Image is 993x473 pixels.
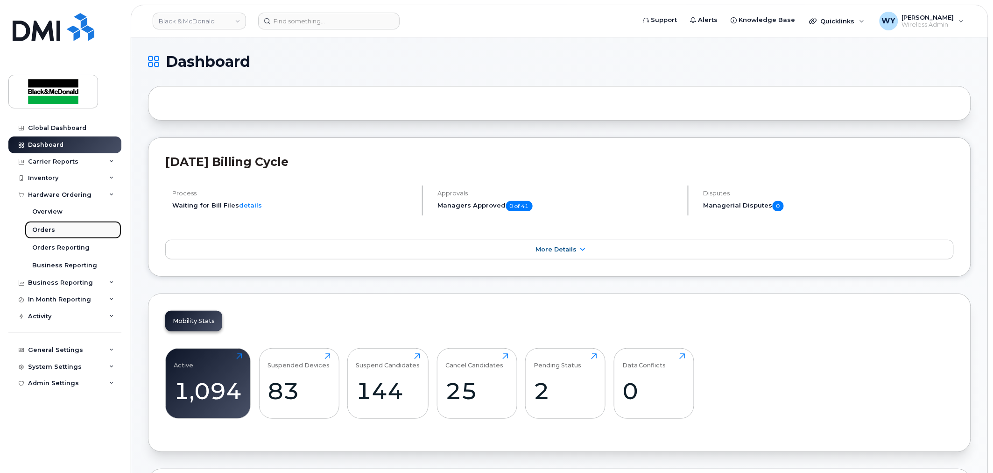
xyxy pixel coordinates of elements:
[268,353,330,369] div: Suspended Devices
[239,201,262,209] a: details
[356,353,420,413] a: Suspend Candidates144
[356,377,420,405] div: 144
[165,155,954,169] h2: [DATE] Billing Cycle
[172,190,414,197] h4: Process
[704,201,954,211] h5: Managerial Disputes
[506,201,533,211] span: 0 of 41
[172,201,414,210] li: Waiting for Bill Files
[445,353,503,369] div: Cancel Candidates
[534,353,597,413] a: Pending Status2
[445,377,508,405] div: 25
[438,190,680,197] h4: Approvals
[622,353,685,413] a: Data Conflicts0
[174,377,242,405] div: 1,094
[622,353,666,369] div: Data Conflicts
[534,353,582,369] div: Pending Status
[536,246,577,253] span: More Details
[534,377,597,405] div: 2
[704,190,954,197] h4: Disputes
[356,353,420,369] div: Suspend Candidates
[174,353,194,369] div: Active
[622,377,685,405] div: 0
[174,353,242,413] a: Active1,094
[773,201,784,211] span: 0
[445,353,508,413] a: Cancel Candidates25
[438,201,680,211] h5: Managers Approved
[268,353,331,413] a: Suspended Devices83
[268,377,331,405] div: 83
[166,55,250,69] span: Dashboard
